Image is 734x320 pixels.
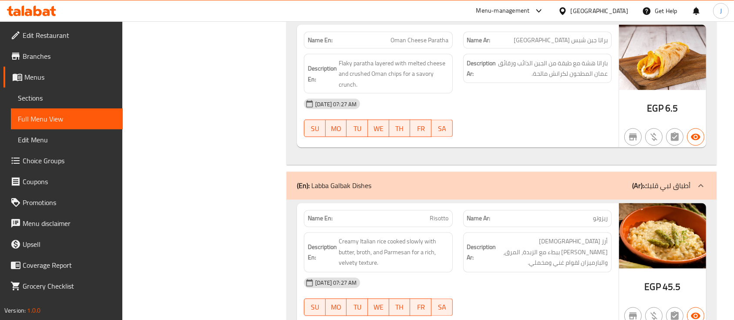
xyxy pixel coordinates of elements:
[414,122,428,135] span: FR
[393,301,407,314] span: TH
[3,276,123,296] a: Grocery Checklist
[431,299,453,316] button: SA
[339,236,448,269] span: Creamy Italian rice cooked slowly with butter, broth, and Parmesan for a rich, velvety texture.
[3,46,123,67] a: Branches
[18,93,116,103] span: Sections
[297,179,310,192] b: (En):
[3,67,123,88] a: Menus
[391,36,449,45] span: Oman Cheese Paratha
[467,58,496,79] strong: Description Ar:
[308,36,333,45] strong: Name En:
[666,128,683,146] button: Not has choices
[3,255,123,276] a: Coverage Report
[389,299,411,316] button: TH
[297,181,371,191] p: Labba Galbak Dishes
[393,122,407,135] span: TH
[410,299,431,316] button: FR
[368,120,389,137] button: WE
[498,58,608,79] span: باراتا هشة مع طبقة من الجبن الذائب ورقائق عمان المطحون لكرانش مالحة.
[11,108,123,129] a: Full Menu View
[720,6,722,16] span: J
[4,305,26,316] span: Version:
[308,63,337,84] strong: Description En:
[308,242,337,263] strong: Description En:
[3,213,123,234] a: Menu disclaimer
[663,279,681,296] span: 45.5
[350,122,364,135] span: TU
[368,299,389,316] button: WE
[23,30,116,40] span: Edit Restaurant
[647,100,663,117] span: EGP
[624,128,642,146] button: Not branch specific item
[23,260,116,270] span: Coverage Report
[410,120,431,137] button: FR
[347,120,368,137] button: TU
[431,120,453,137] button: SA
[286,172,717,200] div: (En): Labba Galbak Dishes(Ar):أطباق لبي قلبك
[3,171,123,192] a: Coupons
[23,197,116,208] span: Promotions
[3,192,123,213] a: Promotions
[3,234,123,255] a: Upsell
[18,135,116,145] span: Edit Menu
[371,122,386,135] span: WE
[18,114,116,124] span: Full Menu View
[308,301,322,314] span: SU
[3,25,123,46] a: Edit Restaurant
[371,301,386,314] span: WE
[329,122,343,135] span: MO
[632,179,644,192] b: (Ar):
[11,129,123,150] a: Edit Menu
[23,239,116,249] span: Upsell
[23,176,116,187] span: Coupons
[27,305,40,316] span: 1.0.0
[326,299,347,316] button: MO
[312,100,360,108] span: [DATE] 07:27 AM
[339,58,448,90] span: Flaky paratha layered with melted cheese and crushed Oman chips for a savory crunch.
[467,214,491,223] strong: Name Ar:
[476,6,530,16] div: Menu-management
[435,301,449,314] span: SA
[619,203,706,269] img: Risotto638906323520823636.jpg
[665,100,678,117] span: 6.5
[632,181,690,191] p: أطباق لبي قلبك
[23,281,116,291] span: Grocery Checklist
[11,88,123,108] a: Sections
[350,301,364,314] span: TU
[389,120,411,137] button: TH
[312,279,360,287] span: [DATE] 07:27 AM
[435,122,449,135] span: SA
[514,36,608,45] span: براتا جبن شبس [GEOGRAPHIC_DATA]
[593,214,608,223] span: ريزوتو
[687,128,704,146] button: Available
[619,25,706,90] img: Oman_Cheese_Paratha638906323576095589.jpg
[23,155,116,166] span: Choice Groups
[645,128,663,146] button: Purchased item
[304,120,326,137] button: SU
[24,72,116,82] span: Menus
[3,150,123,171] a: Choice Groups
[571,6,628,16] div: [GEOGRAPHIC_DATA]
[308,214,333,223] strong: Name En:
[430,214,449,223] span: Risotto
[644,279,660,296] span: EGP
[467,36,491,45] strong: Name Ar:
[467,242,496,263] strong: Description Ar:
[326,120,347,137] button: MO
[23,51,116,61] span: Branches
[498,236,608,269] span: أرز إيطالي كريمي مطبوخ ببطء مع الزبدة، المرق، والبارميزان لقوام غني ومخملي.
[347,299,368,316] button: TU
[304,299,326,316] button: SU
[329,301,343,314] span: MO
[23,218,116,229] span: Menu disclaimer
[414,301,428,314] span: FR
[308,122,322,135] span: SU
